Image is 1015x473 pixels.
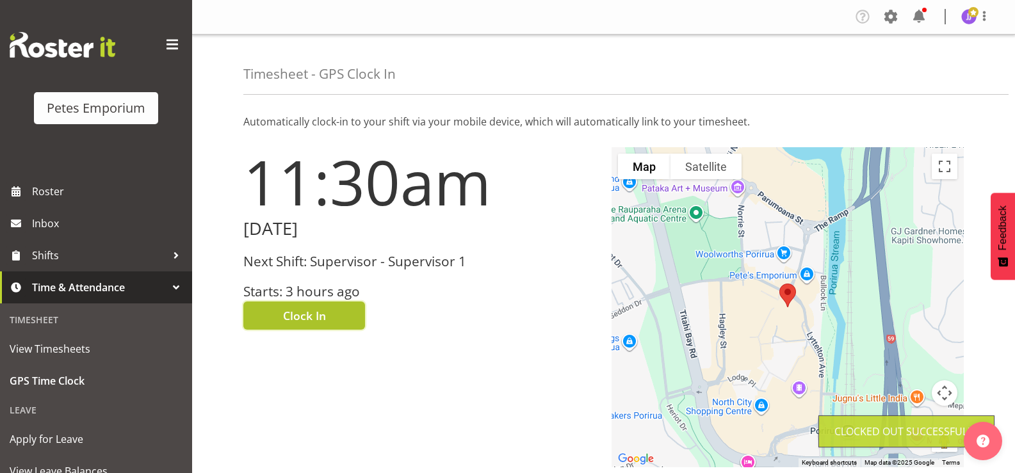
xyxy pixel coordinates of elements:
[615,451,657,467] img: Google
[942,459,960,466] a: Terms (opens in new tab)
[932,380,957,406] button: Map camera controls
[618,154,670,179] button: Show street map
[243,147,596,216] h1: 11:30am
[802,458,857,467] button: Keyboard shortcuts
[32,246,166,265] span: Shifts
[283,307,326,324] span: Clock In
[243,301,365,330] button: Clock In
[3,423,189,455] a: Apply for Leave
[615,451,657,467] a: Open this area in Google Maps (opens a new window)
[32,214,186,233] span: Inbox
[977,435,989,447] img: help-xxl-2.png
[243,284,596,299] h3: Starts: 3 hours ago
[3,333,189,365] a: View Timesheets
[243,114,964,129] p: Automatically clock-in to your shift via your mobile device, which will automatically link to you...
[243,67,396,81] h4: Timesheet - GPS Clock In
[997,205,1009,250] span: Feedback
[834,424,978,439] div: Clocked out Successfully
[3,397,189,423] div: Leave
[10,339,183,358] span: View Timesheets
[865,459,934,466] span: Map data ©2025 Google
[32,182,186,201] span: Roster
[10,32,115,58] img: Rosterit website logo
[3,365,189,397] a: GPS Time Clock
[670,154,742,179] button: Show satellite imagery
[991,193,1015,280] button: Feedback - Show survey
[10,429,183,449] span: Apply for Leave
[3,307,189,333] div: Timesheet
[243,219,596,239] h2: [DATE]
[243,254,596,269] h3: Next Shift: Supervisor - Supervisor 1
[961,9,977,24] img: janelle-jonkers702.jpg
[47,99,145,118] div: Petes Emporium
[932,154,957,179] button: Toggle fullscreen view
[32,278,166,297] span: Time & Attendance
[10,371,183,390] span: GPS Time Clock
